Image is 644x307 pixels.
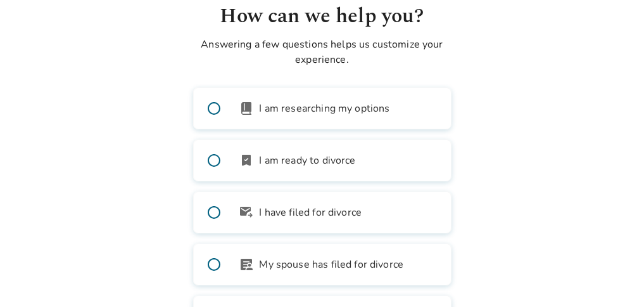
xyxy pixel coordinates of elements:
[260,153,356,168] span: I am ready to divorce
[193,1,451,32] h1: How can we help you?
[260,101,390,116] span: I am researching my options
[193,37,451,67] p: Answering a few questions helps us customize your experience.
[260,257,404,272] span: My spouse has filed for divorce
[239,101,255,116] span: book_2
[260,205,362,220] span: I have filed for divorce
[239,257,255,272] span: article_person
[239,205,255,220] span: outgoing_mail
[581,246,644,307] iframe: Chat Widget
[239,153,255,168] span: bookmark_check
